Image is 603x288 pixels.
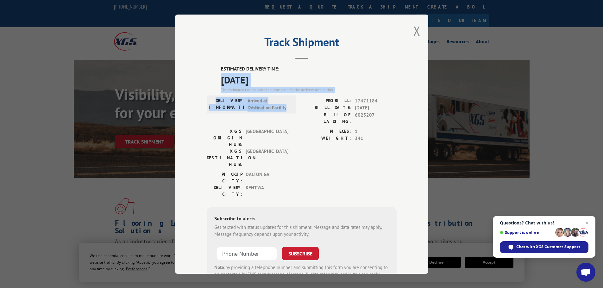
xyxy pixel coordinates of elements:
label: BILL DATE: [302,104,352,112]
label: WEIGHT: [302,135,352,142]
label: DELIVERY INFORMATION: [209,97,244,111]
div: Subscribe to alerts [214,214,389,224]
div: by providing a telephone number and submitting this form you are consenting to be contacted by SM... [214,264,389,285]
strong: Note: [214,264,225,270]
button: SUBSCRIBE [282,247,319,260]
span: [GEOGRAPHIC_DATA] [246,148,288,168]
label: XGS ORIGIN HUB: [207,128,242,148]
div: Open chat [576,263,595,282]
button: Close modal [413,22,420,39]
h2: Track Shipment [207,38,397,50]
label: XGS DESTINATION HUB: [207,148,242,168]
label: PROBILL: [302,97,352,104]
span: [DATE] [221,72,397,87]
label: PICKUP CITY: [207,171,242,184]
span: Arrived at Destination Facility [248,97,290,111]
span: 17471184 [355,97,397,104]
label: ESTIMATED DELIVERY TIME: [221,65,397,73]
span: 1 [355,128,397,135]
label: BILL OF LADING: [302,111,352,125]
span: [GEOGRAPHIC_DATA] [246,128,288,148]
span: 341 [355,135,397,142]
span: Close chat [583,219,591,227]
span: KENT , WA [246,184,288,197]
span: Support is online [500,230,553,235]
div: The estimated time is using the time zone for the delivery destination. [221,87,397,92]
input: Phone Number [217,247,277,260]
div: Chat with XGS Customer Support [500,241,588,253]
label: PIECES: [302,128,352,135]
label: DELIVERY CITY: [207,184,242,197]
span: 6025207 [355,111,397,125]
div: Get texted with status updates for this shipment. Message and data rates may apply. Message frequ... [214,224,389,238]
span: DALTON , GA [246,171,288,184]
span: Chat with XGS Customer Support [516,244,580,250]
span: Questions? Chat with us! [500,220,588,225]
span: [DATE] [355,104,397,112]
